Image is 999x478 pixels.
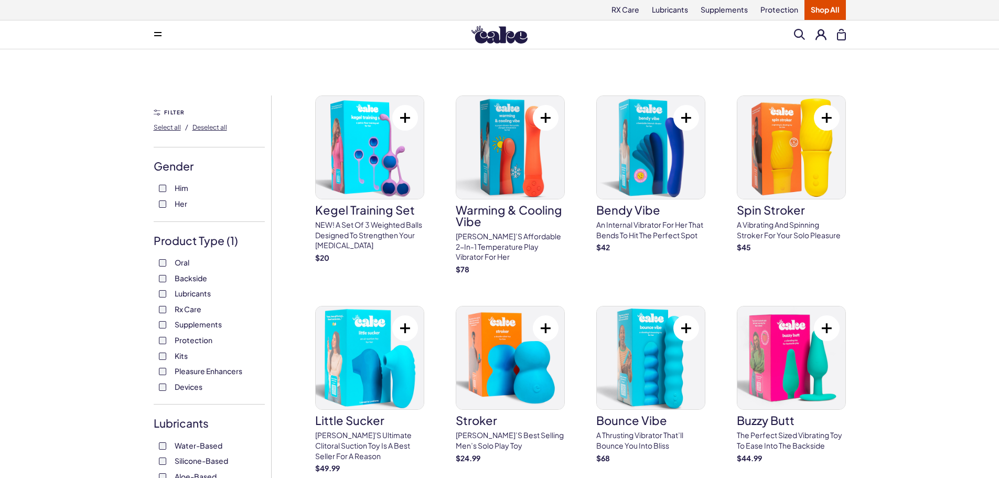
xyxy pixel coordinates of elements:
[159,321,166,328] input: Supplements
[737,96,845,199] img: spin stroker
[456,415,565,426] h3: stroker
[175,439,222,452] span: Water-Based
[596,95,705,253] a: Bendy VibeBendy VibeAn internal vibrator for her that bends to hit the perfect spot$42
[456,264,469,274] strong: $ 78
[175,454,228,468] span: Silicone-Based
[316,306,424,409] img: little sucker
[471,26,528,44] img: Hello Cake
[315,253,329,262] strong: $ 20
[159,306,166,313] input: Rx Care
[456,231,565,262] p: [PERSON_NAME]’s affordable 2-in-1 temperature play vibrator for her
[456,306,564,409] img: stroker
[596,306,705,463] a: bounce vibebounce vibeA thrusting vibrator that’ll bounce you into bliss$68
[737,204,846,216] h3: spin stroker
[185,122,188,132] span: /
[175,271,207,285] span: Backside
[154,123,181,131] span: Select all
[159,275,166,282] input: Backside
[159,353,166,360] input: Kits
[737,430,846,451] p: The perfect sized vibrating toy to ease into the backside
[175,197,187,210] span: Her
[175,317,222,331] span: Supplements
[159,384,166,391] input: Devices
[596,415,705,426] h3: bounce vibe
[315,430,424,461] p: [PERSON_NAME]'s ultimate clitoral suction toy is a best seller for a reason
[737,242,751,252] strong: $ 45
[192,119,227,135] button: Deselect all
[315,463,340,473] strong: $ 49.99
[175,349,188,363] span: Kits
[159,368,166,375] input: Pleasure Enhancers
[159,290,166,298] input: Lubricants
[456,306,565,463] a: strokerstroker[PERSON_NAME]’s best selling men’s solo play toy$24.99
[175,181,188,195] span: Him
[192,123,227,131] span: Deselect all
[597,96,705,199] img: Bendy Vibe
[456,95,565,274] a: Warming & Cooling VibeWarming & Cooling Vibe[PERSON_NAME]’s affordable 2-in-1 temperature play vi...
[596,242,610,252] strong: $ 42
[175,256,189,269] span: Oral
[737,95,846,253] a: spin strokerspin strokerA vibrating and spinning stroker for your solo pleasure$45
[315,306,424,473] a: little suckerlittle sucker[PERSON_NAME]'s ultimate clitoral suction toy is a best seller for a re...
[315,95,424,263] a: Kegel Training SetKegel Training SetNEW! A set of 3 weighted balls designed to strengthen your [M...
[175,333,212,347] span: Protection
[456,204,565,227] h3: Warming & Cooling Vibe
[456,96,564,199] img: Warming & Cooling Vibe
[159,200,166,208] input: Her
[596,204,705,216] h3: Bendy Vibe
[175,364,242,378] span: Pleasure Enhancers
[737,453,762,463] strong: $ 44.99
[315,220,424,251] p: NEW! A set of 3 weighted balls designed to strengthen your [MEDICAL_DATA]
[456,453,480,463] strong: $ 24.99
[159,185,166,192] input: Him
[316,96,424,199] img: Kegel Training Set
[596,220,705,240] p: An internal vibrator for her that bends to hit the perfect spot
[456,430,565,451] p: [PERSON_NAME]’s best selling men’s solo play toy
[315,204,424,216] h3: Kegel Training Set
[596,453,610,463] strong: $ 68
[159,458,166,465] input: Silicone-Based
[175,286,211,300] span: Lubricants
[159,442,166,450] input: Water-Based
[737,220,846,240] p: A vibrating and spinning stroker for your solo pleasure
[737,306,845,409] img: buzzy butt
[159,259,166,267] input: Oral
[737,306,846,463] a: buzzy buttbuzzy buttThe perfect sized vibrating toy to ease into the backside$44.99
[175,302,201,316] span: Rx Care
[159,337,166,344] input: Protection
[596,430,705,451] p: A thrusting vibrator that’ll bounce you into bliss
[315,415,424,426] h3: little sucker
[597,306,705,409] img: bounce vibe
[154,119,181,135] button: Select all
[737,415,846,426] h3: buzzy butt
[175,380,202,394] span: Devices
